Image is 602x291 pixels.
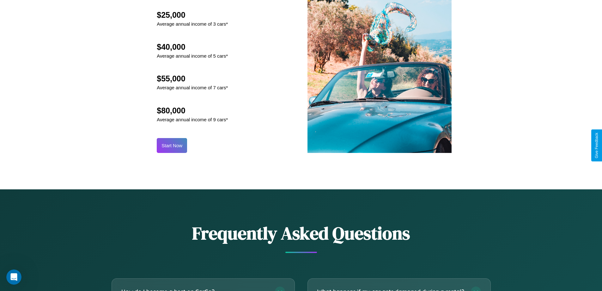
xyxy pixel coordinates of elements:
[594,133,599,158] div: Give Feedback
[157,20,228,28] p: Average annual income of 3 cars*
[6,269,21,285] iframe: Intercom live chat
[157,115,228,124] p: Average annual income of 9 cars*
[157,10,228,20] h2: $25,000
[157,74,228,83] h2: $55,000
[157,42,228,52] h2: $40,000
[157,52,228,60] p: Average annual income of 5 cars*
[157,106,228,115] h2: $80,000
[112,221,491,245] h2: Frequently Asked Questions
[157,83,228,92] p: Average annual income of 7 cars*
[157,138,187,153] button: Start Now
